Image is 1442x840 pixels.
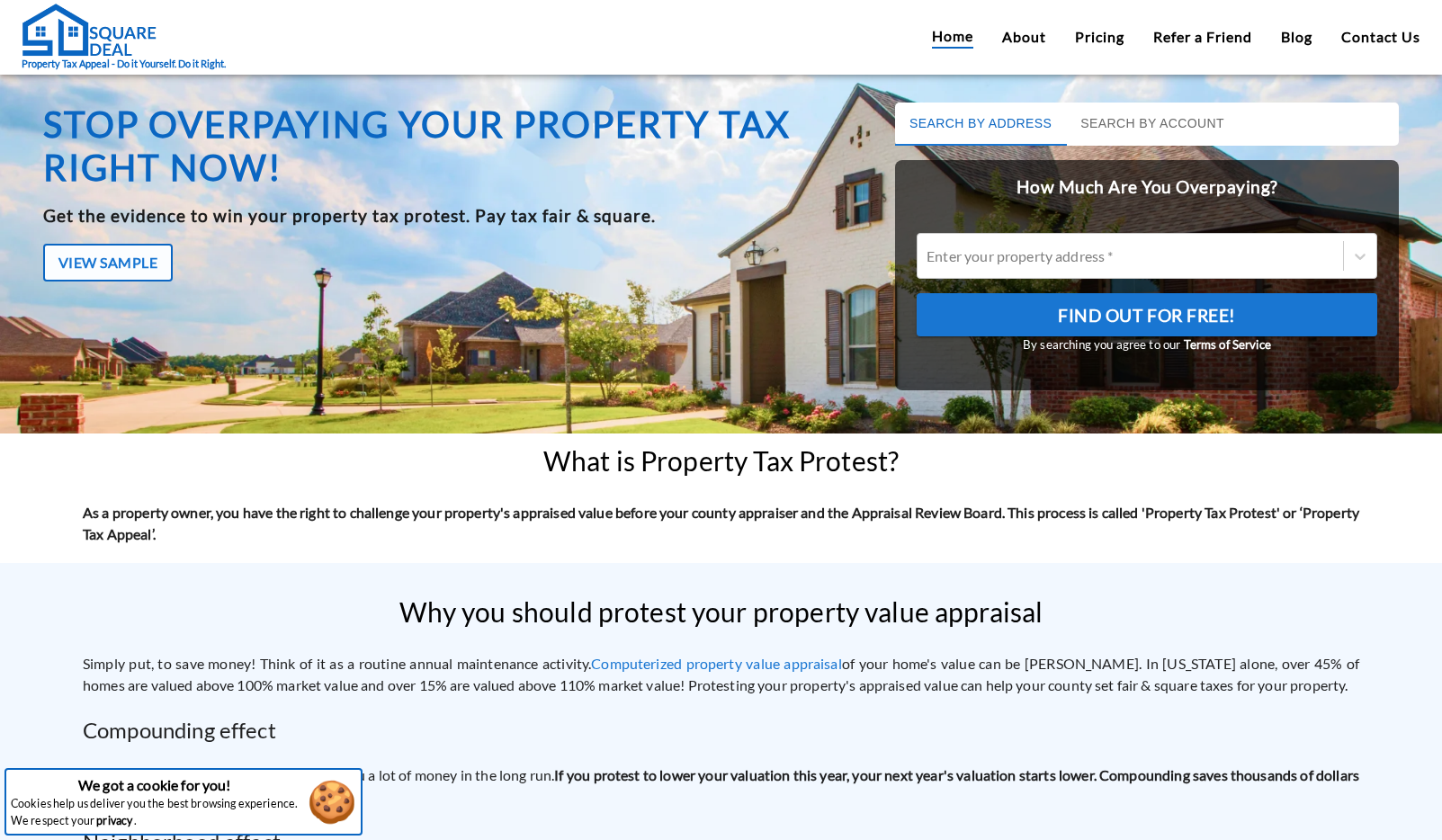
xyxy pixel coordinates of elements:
[1341,26,1420,48] a: Contact Us
[399,596,1043,628] h2: Why you should protest your property value appraisal
[43,205,656,226] b: Get the evidence to win your property tax protest. Pay tax fair & square.
[543,445,899,477] h2: What is Property Tax Protest?
[1184,337,1271,352] a: Terms of Service
[43,244,173,281] button: View Sample
[895,103,1399,146] div: basic tabs example
[1153,26,1252,48] a: Refer a Friend
[78,776,231,793] strong: We got a cookie for you!
[11,796,299,829] p: Cookies help us deliver you the best browsing experience. We respect your .
[22,3,157,57] img: Square Deal
[83,766,1359,805] strong: If you protest to lower your valuation this year, your next year's valuation starts lower. Compou...
[303,778,361,826] button: Accept cookies
[83,764,1359,808] p: Consistently protesting every year saves you a lot of money in the long run.
[917,336,1377,354] small: By searching you agree to our
[1066,103,1239,146] button: Search by Account
[895,160,1399,215] h2: How Much Are You Overpaying?
[96,813,132,830] a: privacy
[1002,26,1046,48] a: About
[43,103,825,189] h1: Stop overpaying your property tax right now!
[932,25,973,49] a: Home
[1281,26,1312,48] a: Blog
[917,293,1377,336] button: Find Out For Free!
[1075,26,1124,48] a: Pricing
[83,714,1359,746] h2: Compounding effect
[895,103,1066,146] button: Search by Address
[83,504,1359,542] strong: As a property owner, you have the right to challenge your property's appraised value before your ...
[591,655,842,672] a: Computerized property value appraisal
[22,3,226,72] a: Property Tax Appeal - Do it Yourself. Do it Right.
[83,653,1359,696] p: Simply put, to save money! Think of it as a routine annual maintenance activity. of your home's v...
[1058,300,1236,331] span: Find Out For Free!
